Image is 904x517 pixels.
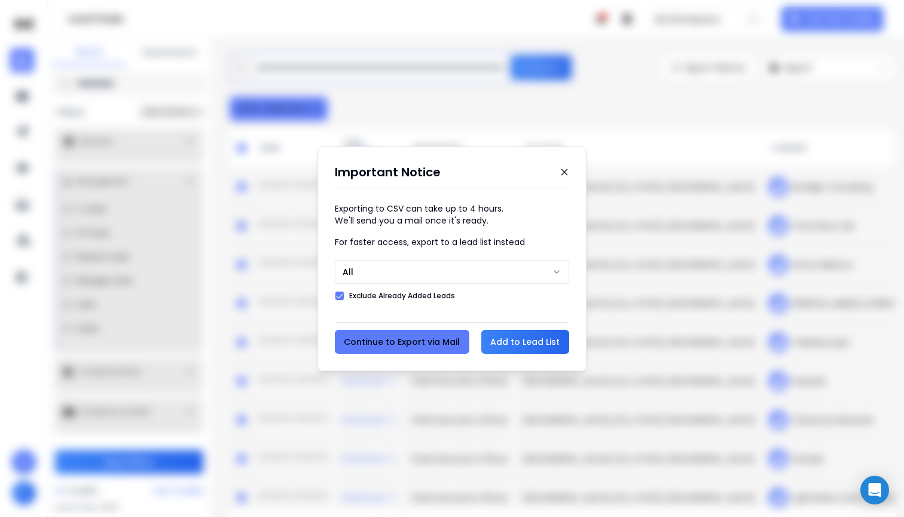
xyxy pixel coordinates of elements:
div: Open Intercom Messenger [860,476,889,504]
p: For faster access, export to a lead list instead [335,236,569,248]
label: Exclude Already Added Leads [349,291,455,301]
h1: Important Notice [335,164,441,181]
button: All [335,260,569,284]
button: Add to Lead List [481,330,569,354]
div: Exporting to CSV can take up to 4 hours. We'll send you a mail once it's ready. [335,203,569,227]
p: Continue to Export via Mail [335,330,469,354]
